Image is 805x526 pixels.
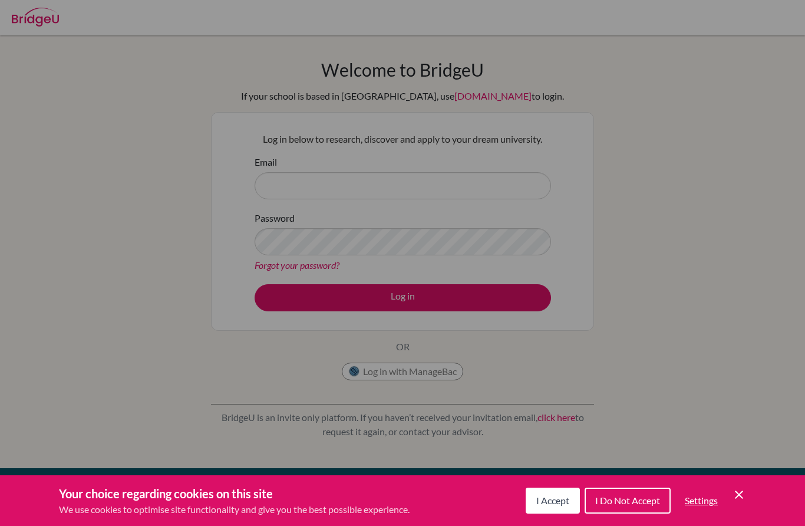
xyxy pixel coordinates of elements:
[585,488,671,514] button: I Do Not Accept
[595,495,660,506] span: I Do Not Accept
[675,489,727,512] button: Settings
[59,502,410,517] p: We use cookies to optimise site functionality and give you the best possible experience.
[536,495,569,506] span: I Accept
[59,485,410,502] h3: Your choice regarding cookies on this site
[732,488,746,502] button: Save and close
[685,495,718,506] span: Settings
[526,488,580,514] button: I Accept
